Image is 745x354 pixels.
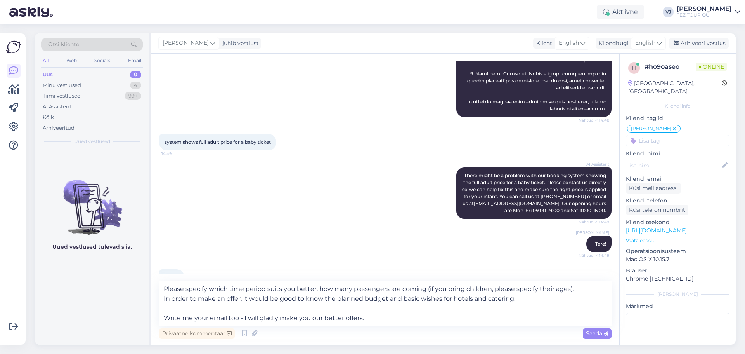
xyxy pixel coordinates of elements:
div: AI Assistent [43,103,71,111]
div: Arhiveeri vestlus [669,38,729,49]
div: 4 [130,82,141,89]
span: Nähtud ✓ 14:49 [579,253,609,258]
div: Web [65,56,78,66]
img: Askly Logo [6,40,21,54]
p: Operatsioonisüsteem [626,247,729,255]
div: Klienditugi [596,39,629,47]
p: Märkmed [626,302,729,310]
p: Kliendi telefon [626,197,729,205]
div: Arhiveeritud [43,124,74,132]
textarea: Please specify which time period suits you better, how many passengers are coming (if you bring c... [159,281,612,326]
div: Tiimi vestlused [43,92,81,100]
input: Lisa nimi [626,161,721,170]
span: Otsi kliente [48,40,79,49]
p: Kliendi tag'id [626,114,729,122]
div: Klient [533,39,552,47]
div: # ho9oaseo [645,62,696,71]
div: 99+ [125,92,141,100]
div: juhib vestlust [219,39,259,47]
span: Nähtud ✓ 14:49 [579,219,609,225]
p: Klienditeekond [626,218,729,227]
span: [PERSON_NAME] [576,230,609,235]
div: Küsi meiliaadressi [626,183,681,194]
span: h [632,65,636,71]
div: [PERSON_NAME] [626,291,729,298]
div: Kõik [43,113,54,121]
span: Nähtud ✓ 14:48 [579,117,609,123]
p: Vaata edasi ... [626,237,729,244]
div: Aktiivne [597,5,644,19]
p: Uued vestlused tulevad siia. [52,243,132,251]
div: Email [126,56,143,66]
p: Chrome [TECHNICAL_ID] [626,275,729,283]
div: All [41,56,50,66]
span: system shows full adult price for a baby ticket [165,139,271,145]
p: Brauser [626,267,729,275]
div: Minu vestlused [43,82,81,89]
p: Mac OS X 10.15.7 [626,255,729,263]
span: Saada [586,330,608,337]
div: 0 [130,71,141,78]
span: 14:49 [161,151,191,157]
div: Küsi telefoninumbrit [626,205,688,215]
span: AI Assistent [580,161,609,167]
span: [PERSON_NAME] [631,126,672,131]
span: [PERSON_NAME] [163,39,209,47]
p: Kliendi email [626,175,729,183]
div: Kliendi info [626,103,729,110]
input: Lisa tag [626,135,729,146]
div: TEZ TOUR OÜ [677,12,732,18]
div: Privaatne kommentaar [159,328,235,339]
a: [URL][DOMAIN_NAME] [626,227,687,234]
a: [PERSON_NAME]TEZ TOUR OÜ [677,6,740,18]
span: English [559,39,579,47]
span: There might be a problem with our booking system showing the full adult price for a baby ticket. ... [462,173,607,213]
span: Uued vestlused [74,138,110,145]
div: VJ [663,7,674,17]
p: Kliendi nimi [626,150,729,158]
div: [PERSON_NAME] [677,6,732,12]
span: Tere! [595,241,606,247]
div: [GEOGRAPHIC_DATA], [GEOGRAPHIC_DATA] [628,79,722,96]
div: Socials [93,56,112,66]
span: English [635,39,655,47]
img: No chats [35,166,149,236]
a: [EMAIL_ADDRESS][DOMAIN_NAME] [474,201,560,206]
span: Online [696,63,727,71]
div: Uus [43,71,53,78]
